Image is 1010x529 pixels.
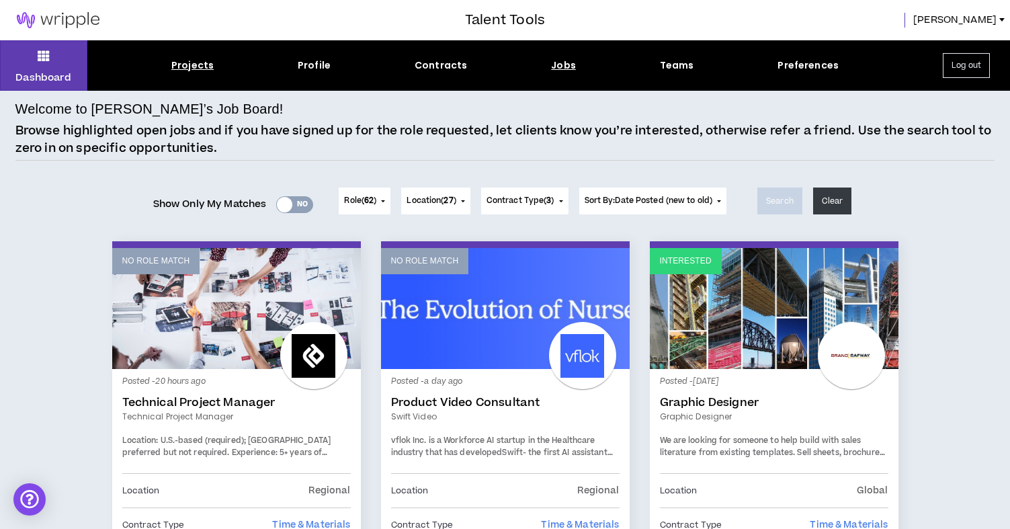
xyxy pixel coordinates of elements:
[391,255,459,268] p: No Role Match
[650,248,898,369] a: Interested
[660,411,888,423] a: Graphic Designer
[407,195,456,207] span: Location ( )
[857,483,888,498] p: Global
[579,188,727,214] button: Sort By:Date Posted (new to old)
[391,435,595,458] span: vflok Inc. is a Workforce AI startup in the Healthcare industry that has developed
[298,58,331,73] div: Profile
[943,53,990,78] button: Log out
[415,58,467,73] div: Contracts
[122,483,160,498] p: Location
[465,10,545,30] h3: Talent Tools
[339,188,390,214] button: Role(62)
[13,483,46,516] div: Open Intercom Messenger
[577,483,619,498] p: Regional
[15,71,71,85] p: Dashboard
[813,188,852,214] button: Clear
[391,396,620,409] a: Product Video Consultant
[487,195,554,207] span: Contract Type ( )
[122,376,351,388] p: Posted - 20 hours ago
[122,255,190,268] p: No Role Match
[122,435,159,446] span: Location:
[502,447,523,458] a: Swift
[481,188,569,214] button: Contract Type(3)
[122,396,351,409] a: Technical Project Manager
[660,396,888,409] a: Graphic Designer
[391,376,620,388] p: Posted - a day ago
[660,58,694,73] div: Teams
[660,483,698,498] p: Location
[171,58,214,73] div: Projects
[308,483,350,498] p: Regional
[232,447,278,458] span: Experience:
[660,435,888,482] span: We are looking for someone to help build with sales literature from existing templates. Sell shee...
[122,411,351,423] a: Technical Project Manager
[344,195,376,207] span: Role ( )
[660,255,712,268] p: Interested
[381,248,630,369] a: No Role Match
[585,195,713,206] span: Sort By: Date Posted (new to old)
[391,483,429,498] p: Location
[777,58,839,73] div: Preferences
[153,194,267,214] span: Show Only My Matches
[391,411,620,423] a: Swift video
[15,99,284,119] h4: Welcome to [PERSON_NAME]’s Job Board!
[444,195,453,206] span: 27
[112,248,361,369] a: No Role Match
[660,376,888,388] p: Posted - [DATE]
[401,188,470,214] button: Location(27)
[364,195,374,206] span: 62
[757,188,802,214] button: Search
[546,195,551,206] span: 3
[122,435,331,458] span: U.S.-based (required); [GEOGRAPHIC_DATA] preferred but not required.
[913,13,997,28] span: [PERSON_NAME]
[15,122,995,157] p: Browse highlighted open jobs and if you have signed up for the role requested, let clients know y...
